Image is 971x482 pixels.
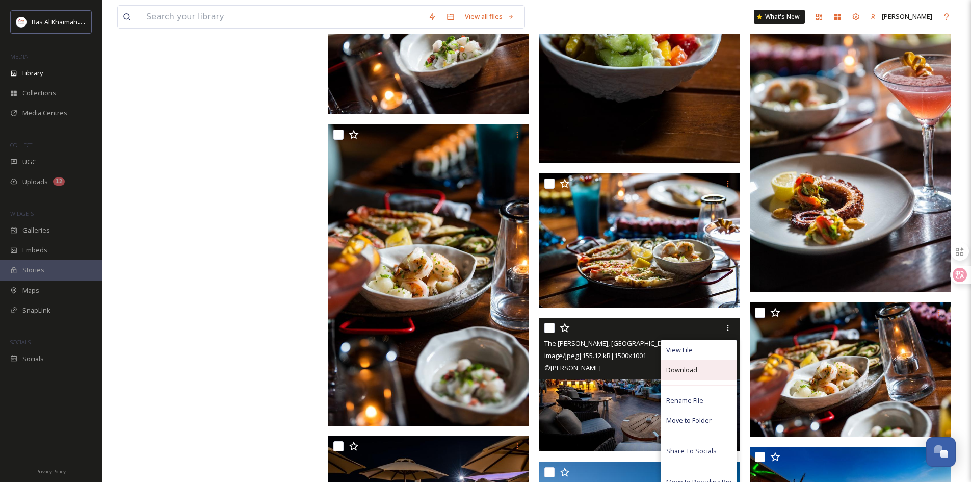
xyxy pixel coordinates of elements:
[750,302,951,437] img: The Ritz-Carlton, Ras Al Khaimah, Al Hamra Beach.jpg
[36,468,66,475] span: Privacy Policy
[882,12,932,21] span: [PERSON_NAME]
[544,338,803,348] span: The [PERSON_NAME], [GEOGRAPHIC_DATA], [PERSON_NAME][GEOGRAPHIC_DATA]jpg
[22,306,50,315] span: SnapLink
[141,6,423,28] input: Search your library
[22,286,39,295] span: Maps
[544,351,646,360] span: image/jpeg | 155.12 kB | 1500 x 1001
[754,10,805,24] a: What's New
[16,17,27,27] img: Logo_RAKTDA_RGB-01.png
[22,265,44,275] span: Stories
[10,210,34,217] span: WIDGETS
[666,446,717,456] span: Share To Socials
[544,363,601,372] span: © [PERSON_NAME]
[22,354,44,364] span: Socials
[22,68,43,78] span: Library
[36,465,66,477] a: Privacy Policy
[666,345,693,355] span: View File
[539,173,740,308] img: The Ritz-Carlton, Ras Al Khaimah, Al Hamra Beach.jpg
[460,7,519,27] a: View all files
[10,53,28,60] span: MEDIA
[666,396,703,405] span: Rename File
[926,437,956,467] button: Open Chat
[328,124,529,425] img: The Ritz-Carlton, Ras Al Khaimah, Al Hamra Beach.jpg
[865,7,937,27] a: [PERSON_NAME]
[22,245,47,255] span: Embeds
[22,108,67,118] span: Media Centres
[22,157,36,167] span: UGC
[666,365,697,375] span: Download
[22,225,50,235] span: Galleries
[22,177,48,187] span: Uploads
[53,177,65,186] div: 12
[10,338,31,346] span: SOCIALS
[666,416,712,425] span: Move to Folder
[10,141,32,149] span: COLLECT
[32,17,176,27] span: Ras Al Khaimah Tourism Development Authority
[22,88,56,98] span: Collections
[539,318,740,452] img: The Ritz-Carlton, Ras Al Khaimah, Al Hamra Beach.jpg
